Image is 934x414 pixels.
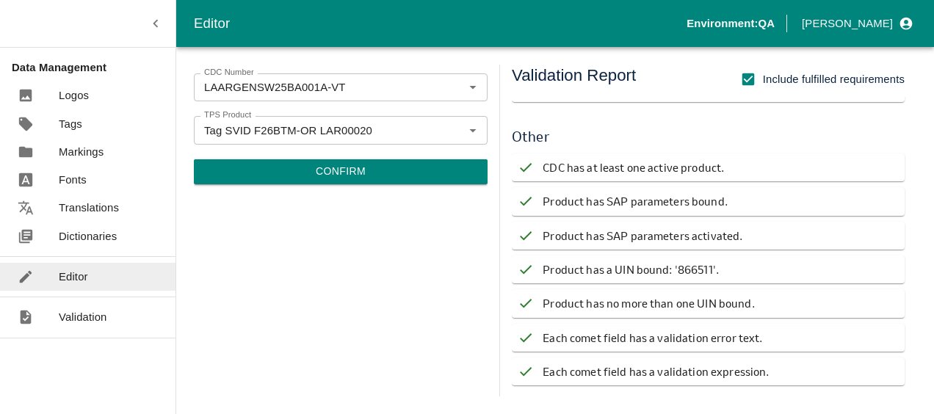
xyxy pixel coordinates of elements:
p: Environment: QA [687,15,775,32]
label: TPS Product [204,109,251,121]
p: CDC has at least one active product. [543,159,724,175]
p: Product has SAP parameters activated. [543,228,742,244]
p: Editor [59,269,88,285]
button: Confirm [194,159,488,184]
h5: Validation Report [512,65,636,94]
h6: Other [512,126,905,148]
p: Logos [59,87,89,103]
button: profile [796,11,916,36]
p: Tags [59,116,82,132]
p: Validation [59,309,107,325]
p: Product has no more than one UIN bound. [543,295,754,311]
p: Each comet field has a validation expression. [543,363,769,379]
p: [PERSON_NAME] [802,15,893,32]
button: Open [463,120,482,139]
button: Open [463,78,482,97]
p: Each comet field has a validation error text. [543,330,762,346]
span: Include fulfilled requirements [763,71,905,87]
p: Product has a UIN bound: '866511'. [543,261,719,277]
p: Markings [59,144,104,160]
p: Fonts [59,172,87,188]
label: CDC Number [204,67,254,79]
p: Translations [59,200,119,216]
p: Product has SAP parameters bound. [543,193,728,209]
p: Data Management [12,59,175,76]
div: Editor [194,12,687,34]
p: Dictionaries [59,228,117,244]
